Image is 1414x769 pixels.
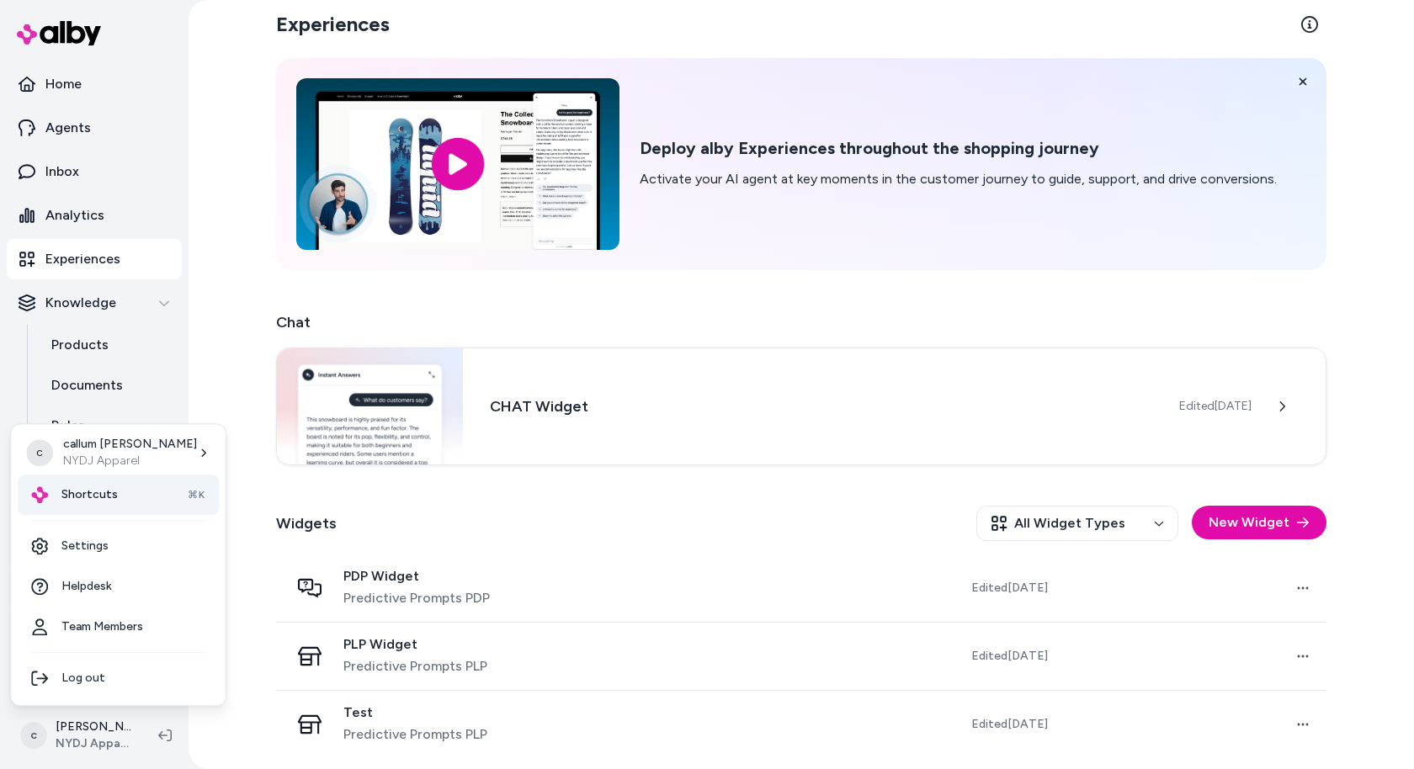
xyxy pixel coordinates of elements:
div: Log out [18,658,219,698]
p: NYDJ Apparel [63,453,197,469]
span: Shortcuts [61,486,118,503]
p: callum [PERSON_NAME] [63,436,197,453]
span: ⌘K [188,488,205,501]
img: alby Logo [31,486,48,503]
span: c [26,439,53,466]
a: Team Members [18,607,219,647]
span: Helpdesk [61,578,112,595]
a: Settings [18,526,219,566]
